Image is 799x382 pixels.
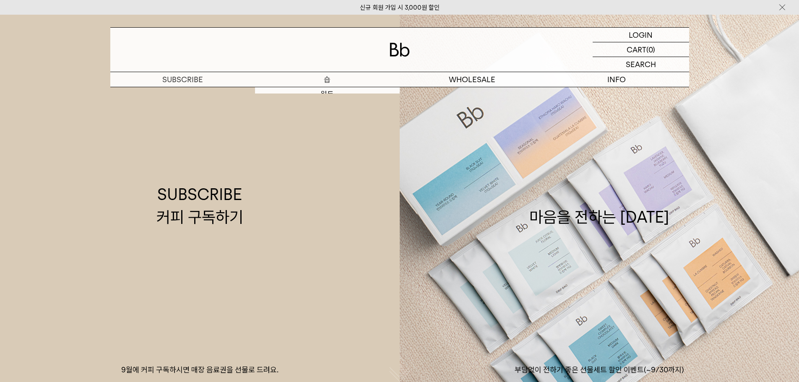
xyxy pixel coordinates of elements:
a: SUBSCRIBE [110,72,255,87]
p: (0) [646,42,655,57]
p: CART [627,42,646,57]
img: 로고 [390,43,410,57]
a: CART (0) [593,42,689,57]
p: WHOLESALE [400,72,544,87]
a: 신규 회원 가입 시 3,000원 할인 [360,4,440,11]
a: 숍 [255,72,400,87]
p: INFO [544,72,689,87]
p: SEARCH [626,57,656,72]
div: SUBSCRIBE 커피 구독하기 [156,183,243,228]
div: 마음을 전하는 [DATE] [529,183,669,228]
p: LOGIN [629,28,653,42]
a: LOGIN [593,28,689,42]
a: 원두 [255,87,400,101]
